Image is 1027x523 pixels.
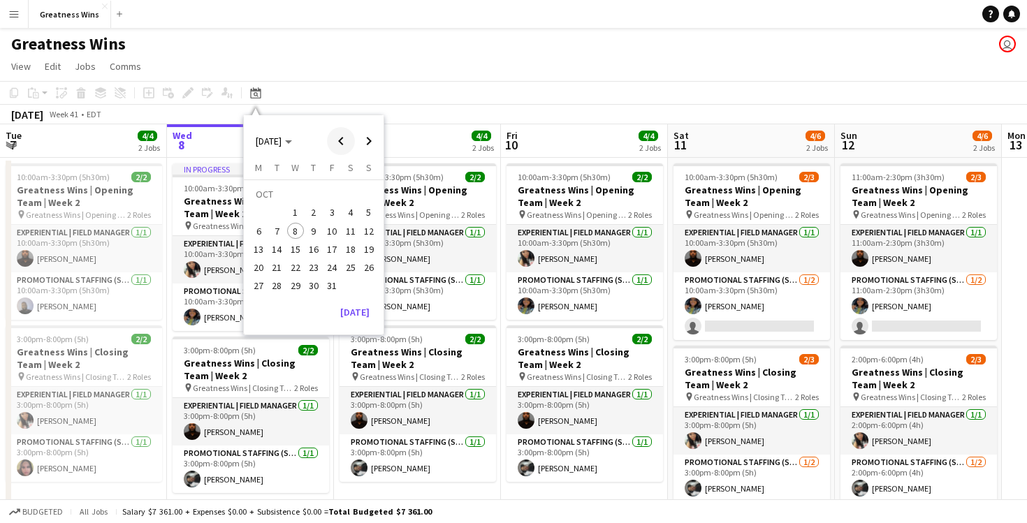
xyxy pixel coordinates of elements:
[26,371,127,382] span: Greatness Wins | Closing Team | Week 2
[799,354,819,364] span: 2/3
[518,334,590,344] span: 3:00pm-8:00pm (5h)
[840,225,997,272] app-card-role: Experiential | Field Manager1/111:00am-2:30pm (3h30m)[PERSON_NAME]
[973,131,992,141] span: 4/6
[6,129,22,142] span: Tue
[795,209,819,220] span: 2 Roles
[840,184,997,209] h3: Greatness Wins | Opening Team | Week 2
[269,241,286,258] span: 14
[122,506,432,517] div: Salary $7 361.00 + Expenses $0.00 + Subsistence $0.00 =
[806,131,825,141] span: 4/6
[355,127,383,155] button: Next month
[286,258,305,277] button: 22-10-2025
[323,240,341,258] button: 17-10-2025
[360,240,378,258] button: 19-10-2025
[685,354,757,364] span: 3:00pm-8:00pm (5h)
[966,354,986,364] span: 2/3
[342,223,359,240] span: 11
[11,34,126,54] h1: Greatness Wins
[323,241,340,258] span: 17
[840,366,997,391] h3: Greatness Wins | Closing Team | Week 2
[507,387,663,434] app-card-role: Experiential | Field Manager1/13:00pm-8:00pm (5h)[PERSON_NAME]
[639,142,661,153] div: 2 Jobs
[127,371,151,382] span: 2 Roles
[173,163,329,175] div: In progress
[250,223,267,240] span: 6
[342,241,359,258] span: 18
[472,142,494,153] div: 2 Jobs
[472,131,491,141] span: 4/4
[138,131,157,141] span: 4/4
[673,455,830,522] app-card-role: Promotional Staffing (Sales Staff)1/23:00pm-8:00pm (5h)[PERSON_NAME]
[193,383,294,393] span: Greatness Wins | Closing Team | Week 2
[305,259,322,276] span: 23
[250,128,298,154] button: Choose month and year
[6,387,162,434] app-card-role: Experiential | Field Manager1/13:00pm-8:00pm (5h)[PERSON_NAME]
[250,278,267,295] span: 27
[138,142,160,153] div: 2 Jobs
[6,272,162,320] app-card-role: Promotional Staffing (Sales Staff)1/110:00am-3:30pm (5h30m)[PERSON_NAME]
[87,109,101,119] div: EDT
[311,161,316,174] span: T
[305,223,322,240] span: 9
[6,163,162,320] div: 10:00am-3:30pm (5h30m)2/2Greatness Wins | Opening Team | Week 2 Greatness Wins | Opening Team | W...
[127,209,151,220] span: 2 Roles
[249,258,268,277] button: 20-10-2025
[507,129,518,142] span: Fri
[291,161,299,174] span: W
[298,345,318,355] span: 2/2
[340,225,496,272] app-card-role: Experiential | Field Manager1/110:00am-3:30pm (5h30m)[PERSON_NAME]
[360,371,461,382] span: Greatness Wins | Closing Team | Week 2
[173,163,329,331] app-job-card: In progress10:00am-3:30pm (5h30m)2/2Greatness Wins | Opening Team | Week 2 Greatness Wins | Openi...
[305,222,323,240] button: 09-10-2025
[360,203,378,221] button: 05-10-2025
[962,209,986,220] span: 2 Roles
[806,142,828,153] div: 2 Jobs
[366,161,372,174] span: S
[275,161,279,174] span: T
[341,240,359,258] button: 18-10-2025
[45,60,61,73] span: Edit
[268,258,286,277] button: 21-10-2025
[673,129,689,142] span: Sat
[507,163,663,320] app-job-card: 10:00am-3:30pm (5h30m)2/2Greatness Wins | Opening Team | Week 2 Greatness Wins | Opening Team | W...
[340,184,496,209] h3: Greatness Wins | Opening Team | Week 2
[360,222,378,240] button: 12-10-2025
[305,240,323,258] button: 16-10-2025
[1005,137,1026,153] span: 13
[632,334,652,344] span: 2/2
[852,354,924,364] span: 2:00pm-6:00pm (4h)
[461,371,485,382] span: 2 Roles
[6,325,162,482] app-job-card: 3:00pm-8:00pm (5h)2/2Greatness Wins | Closing Team | Week 2 Greatness Wins | Closing Team | Week ...
[323,277,341,295] button: 31-10-2025
[173,337,329,493] div: 3:00pm-8:00pm (5h)2/2Greatness Wins | Closing Team | Week 2 Greatness Wins | Closing Team | Week ...
[351,172,444,182] span: 10:00am-3:30pm (5h30m)
[999,36,1016,52] app-user-avatar: Anthony Marino
[628,371,652,382] span: 2 Roles
[269,223,286,240] span: 7
[173,195,329,220] h3: Greatness Wins | Opening Team | Week 2
[26,209,127,220] span: Greatness Wins | Opening Team | Week 2
[11,108,43,121] div: [DATE]
[360,205,377,221] span: 5
[286,222,305,240] button: 08-10-2025
[340,163,496,320] div: 10:00am-3:30pm (5h30m)2/2Greatness Wins | Opening Team | Week 2 Greatness Wins | Opening Team | W...
[360,241,377,258] span: 19
[673,163,830,340] app-job-card: 10:00am-3:30pm (5h30m)2/3Greatness Wins | Opening Team | Week 2 Greatness Wins | Opening Team | W...
[170,137,192,153] span: 8
[340,325,496,482] div: 3:00pm-8:00pm (5h)2/2Greatness Wins | Closing Team | Week 2 Greatness Wins | Closing Team | Week ...
[340,434,496,482] app-card-role: Promotional Staffing (Sales Staff)1/13:00pm-8:00pm (5h)[PERSON_NAME]
[673,225,830,272] app-card-role: Experiential | Field Manager1/110:00am-3:30pm (5h30m)[PERSON_NAME]
[360,258,378,277] button: 26-10-2025
[305,258,323,277] button: 23-10-2025
[518,172,611,182] span: 10:00am-3:30pm (5h30m)
[838,137,857,153] span: 12
[840,346,997,522] div: 2:00pm-6:00pm (4h)2/3Greatness Wins | Closing Team | Week 2 Greatness Wins | Closing Team | Week ...
[966,172,986,182] span: 2/3
[193,221,294,231] span: Greatness Wins | Opening Team | Week 2
[461,209,485,220] span: 2 Roles
[507,325,663,482] app-job-card: 3:00pm-8:00pm (5h)2/2Greatness Wins | Closing Team | Week 2 Greatness Wins | Closing Team | Week ...
[6,225,162,272] app-card-role: Experiential | Field Manager1/110:00am-3:30pm (5h30m)[PERSON_NAME]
